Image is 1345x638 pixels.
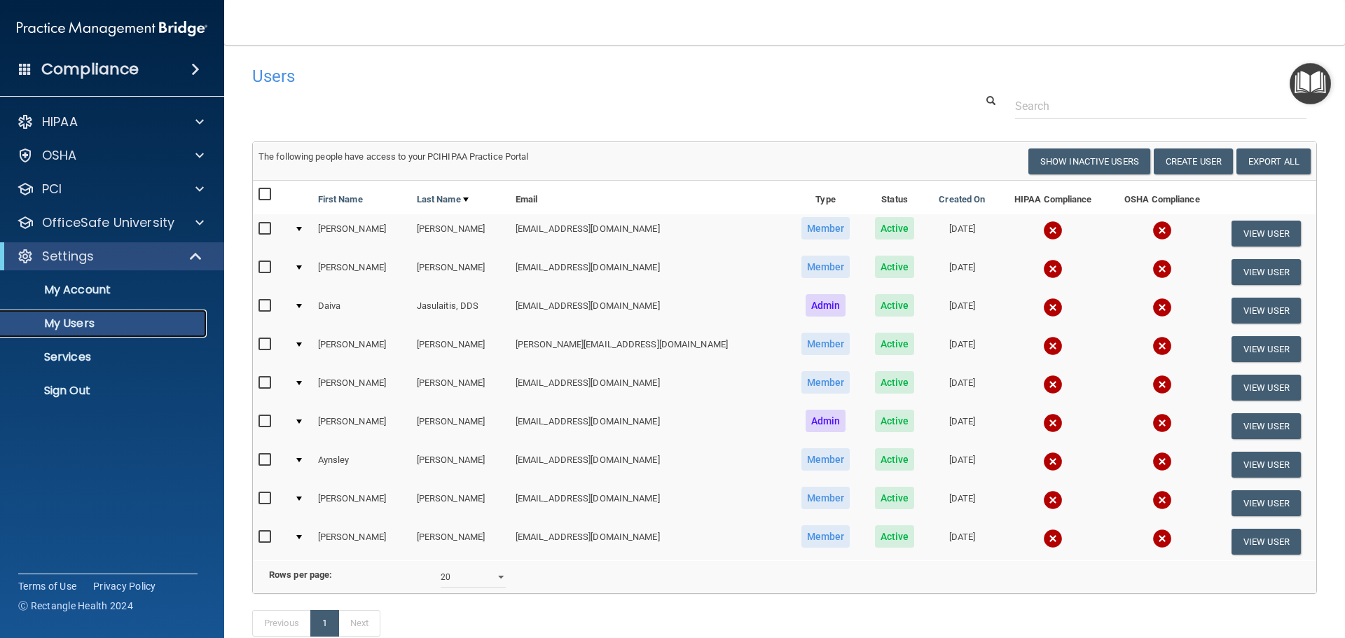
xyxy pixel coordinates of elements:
td: [PERSON_NAME] [411,253,510,291]
a: Created On [939,191,985,208]
td: Jasulaitis, DDS [411,291,510,330]
th: Email [510,181,788,214]
span: Member [801,525,850,548]
a: Previous [252,610,311,637]
td: [DATE] [926,484,998,522]
span: Active [875,256,915,278]
td: [PERSON_NAME] [411,522,510,560]
p: My Account [9,283,200,297]
img: cross.ca9f0e7f.svg [1043,490,1063,510]
td: [PERSON_NAME] [411,407,510,445]
td: [DATE] [926,214,998,253]
td: [PERSON_NAME] [312,522,411,560]
button: View User [1232,221,1301,247]
span: Active [875,333,915,355]
img: cross.ca9f0e7f.svg [1043,413,1063,433]
a: HIPAA [17,113,204,130]
button: View User [1232,529,1301,555]
img: PMB logo [17,15,207,43]
button: View User [1232,336,1301,362]
span: Active [875,217,915,240]
p: OSHA [42,147,77,164]
img: cross.ca9f0e7f.svg [1043,298,1063,317]
img: cross.ca9f0e7f.svg [1152,375,1172,394]
td: [DATE] [926,253,998,291]
td: [PERSON_NAME] [312,253,411,291]
td: [EMAIL_ADDRESS][DOMAIN_NAME] [510,445,788,484]
img: cross.ca9f0e7f.svg [1043,452,1063,471]
img: cross.ca9f0e7f.svg [1043,375,1063,394]
img: cross.ca9f0e7f.svg [1043,259,1063,279]
td: [DATE] [926,407,998,445]
p: HIPAA [42,113,78,130]
td: [PERSON_NAME] [312,330,411,368]
a: Privacy Policy [93,579,156,593]
td: [DATE] [926,368,998,407]
a: Settings [17,248,203,265]
button: Create User [1154,148,1233,174]
button: View User [1232,375,1301,401]
td: [DATE] [926,522,998,560]
input: Search [1015,93,1306,119]
button: View User [1232,298,1301,324]
span: Active [875,525,915,548]
td: [EMAIL_ADDRESS][DOMAIN_NAME] [510,368,788,407]
h4: Compliance [41,60,139,79]
a: 1 [310,610,339,637]
td: [EMAIL_ADDRESS][DOMAIN_NAME] [510,484,788,522]
img: cross.ca9f0e7f.svg [1043,529,1063,548]
span: Member [801,256,850,278]
td: [PERSON_NAME] [411,214,510,253]
td: [PERSON_NAME] [411,368,510,407]
img: cross.ca9f0e7f.svg [1152,529,1172,548]
th: Type [788,181,863,214]
a: OSHA [17,147,204,164]
span: Member [801,333,850,355]
span: Ⓒ Rectangle Health 2024 [18,599,133,613]
td: [DATE] [926,445,998,484]
img: cross.ca9f0e7f.svg [1043,221,1063,240]
td: [DATE] [926,330,998,368]
td: [PERSON_NAME] [411,445,510,484]
td: [PERSON_NAME] [312,368,411,407]
img: cross.ca9f0e7f.svg [1152,259,1172,279]
img: cross.ca9f0e7f.svg [1152,490,1172,510]
span: Member [801,217,850,240]
button: View User [1232,452,1301,478]
img: cross.ca9f0e7f.svg [1152,298,1172,317]
button: View User [1232,413,1301,439]
a: Export All [1236,148,1311,174]
iframe: Drift Widget Chat Controller [1103,539,1328,595]
td: [PERSON_NAME] [411,484,510,522]
button: View User [1232,259,1301,285]
span: Admin [806,294,846,317]
span: The following people have access to your PCIHIPAA Practice Portal [258,151,529,162]
td: [PERSON_NAME] [312,484,411,522]
span: Active [875,410,915,432]
p: Settings [42,248,94,265]
td: Daiva [312,291,411,330]
b: Rows per page: [269,569,332,580]
span: Member [801,371,850,394]
span: Active [875,371,915,394]
img: cross.ca9f0e7f.svg [1152,336,1172,356]
img: cross.ca9f0e7f.svg [1043,336,1063,356]
h4: Users [252,67,864,85]
p: Sign Out [9,384,200,398]
td: [PERSON_NAME][EMAIL_ADDRESS][DOMAIN_NAME] [510,330,788,368]
p: OfficeSafe University [42,214,174,231]
span: Active [875,294,915,317]
img: cross.ca9f0e7f.svg [1152,221,1172,240]
img: cross.ca9f0e7f.svg [1152,413,1172,433]
td: [EMAIL_ADDRESS][DOMAIN_NAME] [510,214,788,253]
span: Active [875,448,915,471]
a: OfficeSafe University [17,214,204,231]
td: [EMAIL_ADDRESS][DOMAIN_NAME] [510,407,788,445]
a: Last Name [417,191,469,208]
a: Terms of Use [18,579,76,593]
p: Services [9,350,200,364]
td: [EMAIL_ADDRESS][DOMAIN_NAME] [510,522,788,560]
img: cross.ca9f0e7f.svg [1152,452,1172,471]
td: [DATE] [926,291,998,330]
a: Next [338,610,380,637]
